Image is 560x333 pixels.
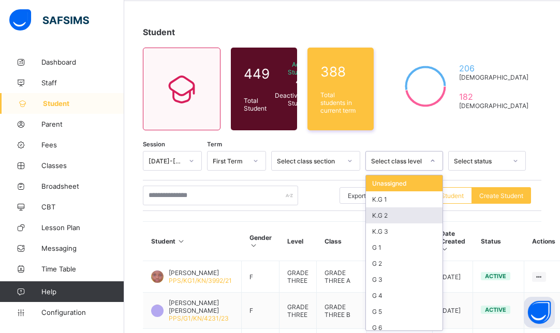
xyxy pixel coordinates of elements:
td: GRADE THREE [279,261,317,293]
span: Parent [41,120,124,128]
span: Create Student [479,192,523,200]
th: Status [473,222,524,261]
td: GRADE THREE [279,293,317,329]
div: Select class section [277,157,341,165]
th: Date Created [433,222,473,261]
span: PPS/KG1/KN/3992/21 [169,277,232,284]
div: Unassigned [366,175,443,191]
span: Staff [41,79,124,87]
span: Classes [41,161,124,170]
i: Sort in Ascending Order [177,237,186,245]
td: GRADE THREE A [317,261,367,293]
span: Help [41,287,124,296]
i: Sort in Ascending Order [249,241,258,249]
span: active [485,273,506,280]
div: G 2 [366,255,443,271]
div: [DATE]-[DATE] [149,157,183,165]
span: Student [43,99,124,108]
span: Total students in current term [320,91,361,114]
span: active [485,306,506,313]
div: K.G 1 [366,191,443,207]
div: Total Student [241,94,272,115]
div: First Term [213,157,247,165]
span: Broadsheet [41,182,124,190]
span: 182 [459,92,528,102]
span: Term [207,141,222,148]
span: Active Student [275,60,311,76]
span: PPS/G1/KN/4231/23 [169,314,229,322]
span: Fees [41,141,124,149]
span: Messaging [41,244,124,252]
div: Select class level [371,157,424,165]
td: [DATE] [433,261,473,293]
span: Lesson Plan [41,223,124,232]
div: G 5 [366,304,443,320]
span: Student [143,27,175,37]
span: Session [143,141,165,148]
span: 437 [296,76,311,86]
span: Deactivated Student [275,92,311,107]
span: Configuration [41,308,124,316]
th: Class [317,222,367,261]
td: [DATE] [433,293,473,329]
i: Sort in Ascending Order [440,245,449,253]
div: G 4 [366,287,443,304]
div: G 1 [366,239,443,255]
span: [PERSON_NAME] [169,269,232,277]
div: Select status [454,157,507,165]
td: F [242,293,279,329]
span: [PERSON_NAME] [PERSON_NAME] [169,299,233,314]
th: Level [279,222,317,261]
span: 449 [244,66,270,82]
span: Export as [348,192,374,200]
div: K.G 3 [366,223,443,239]
span: 206 [459,63,528,73]
span: 388 [320,64,361,80]
span: [DEMOGRAPHIC_DATA] [459,73,528,81]
span: Time Table [41,265,124,273]
span: [DEMOGRAPHIC_DATA] [459,102,528,110]
td: F [242,261,279,293]
div: K.G 2 [366,207,443,223]
div: G 3 [366,271,443,287]
th: Gender [242,222,279,261]
button: Open asap [524,297,555,328]
th: Student [143,222,242,261]
span: Dashboard [41,58,124,66]
td: GRADE THREE B [317,293,367,329]
img: safsims [9,9,89,31]
span: CBT [41,203,124,211]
